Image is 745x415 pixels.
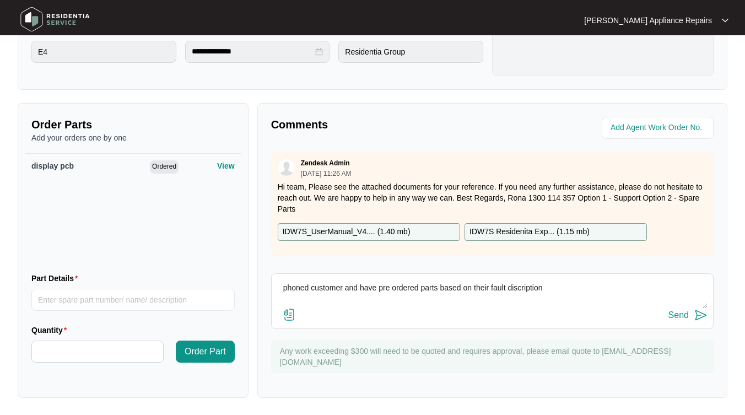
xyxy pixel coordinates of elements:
p: [DATE] 11:26 AM [301,170,352,177]
label: Quantity [31,325,71,336]
p: View [217,160,235,171]
p: IDW7S_UserManual_V4.... ( 1.40 mb ) [283,226,411,238]
img: residentia service logo [17,3,94,36]
button: Order Part [176,341,235,363]
textarea: phoned customer and have pre ordered parts based on their fault discription [277,279,708,308]
p: Hi team, Please see the attached documents for your reference. If you need any further assistance... [278,181,707,214]
img: user.svg [278,159,295,176]
p: Zendesk Admin [301,159,350,168]
input: Part Details [31,289,235,311]
p: Order Parts [31,117,235,132]
p: Add your orders one by one [31,132,235,143]
p: IDW7S Residenita Exp... ( 1.15 mb ) [469,226,590,238]
input: Product Fault or Query [31,41,176,63]
p: Any work exceeding $300 will need to be quoted and requires approval, please email quote to [EMAI... [280,346,708,368]
input: Quantity [32,341,163,362]
label: Part Details [31,273,83,284]
span: display pcb [31,161,74,170]
div: Send [668,310,689,320]
input: Date Purchased [192,46,314,57]
img: file-attachment-doc.svg [283,308,296,321]
input: Add Agent Work Order No. [611,121,707,134]
button: Send [668,308,708,323]
input: Purchased From [338,41,483,63]
img: send-icon.svg [694,309,708,322]
span: Ordered [150,160,179,174]
img: dropdown arrow [722,18,728,23]
p: [PERSON_NAME] Appliance Repairs [584,15,712,26]
span: Order Part [185,345,226,358]
p: Comments [271,117,485,132]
